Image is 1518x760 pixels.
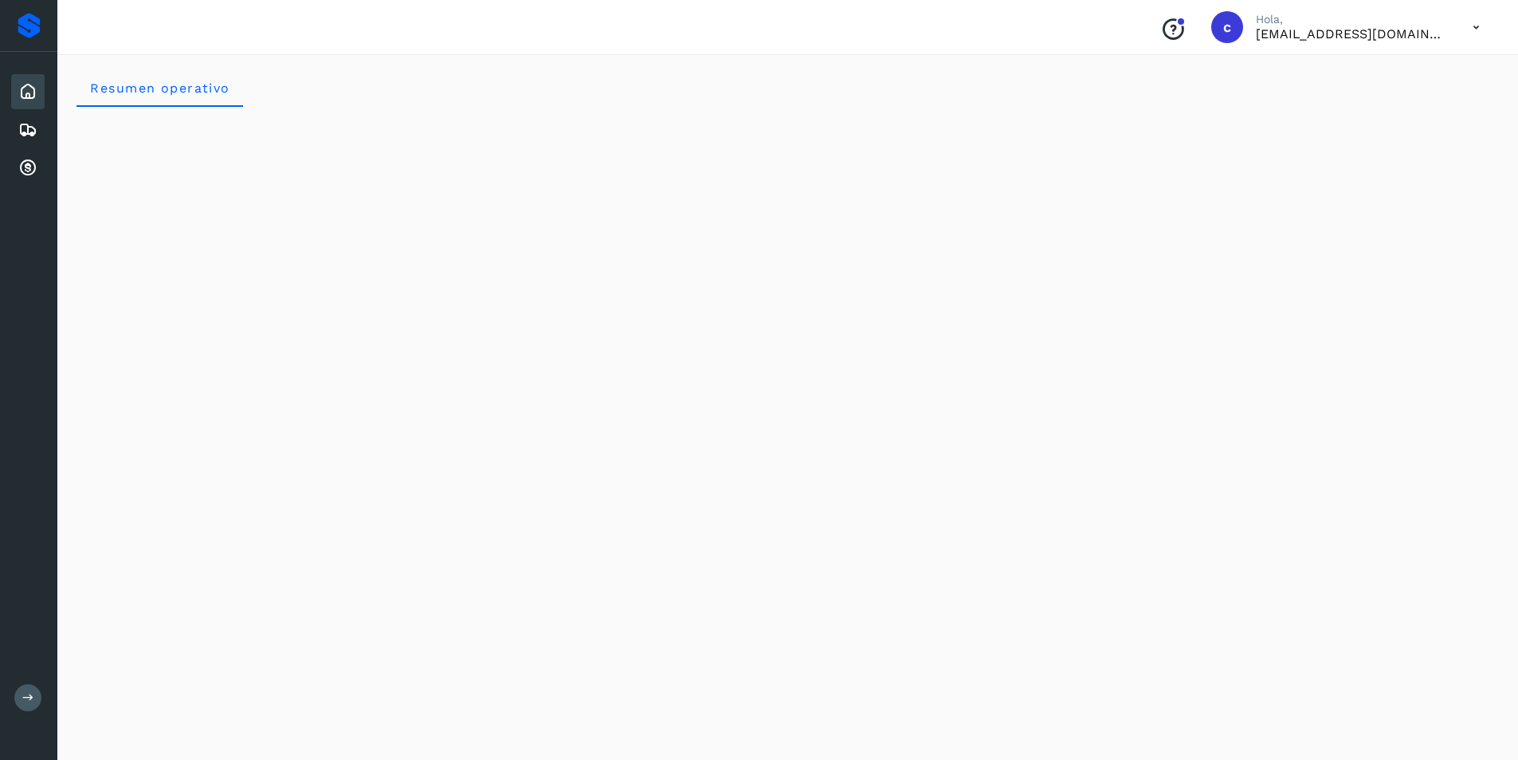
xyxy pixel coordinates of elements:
p: carlosvazqueztgc@gmail.com [1256,26,1447,41]
div: Embarques [11,112,45,148]
p: Hola, [1256,13,1447,26]
div: Inicio [11,74,45,109]
span: Resumen operativo [89,81,230,96]
div: Cuentas por cobrar [11,151,45,186]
